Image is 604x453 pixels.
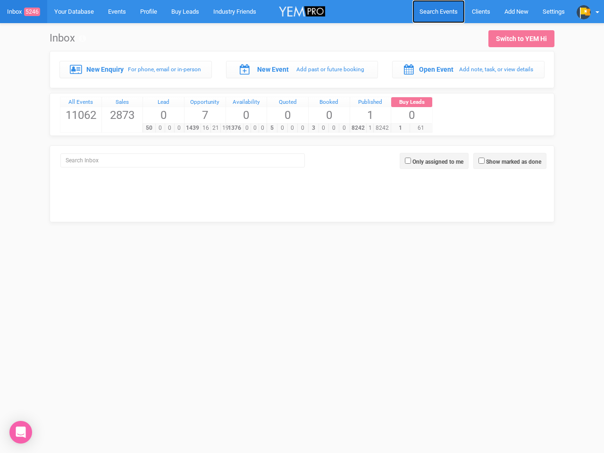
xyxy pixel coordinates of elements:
span: 8242 [350,124,367,133]
a: Sales [102,97,143,108]
span: 3 [308,124,319,133]
span: 0 [391,107,432,123]
span: 5246 [24,8,40,16]
span: 19 [220,124,231,133]
a: Switch to YEM Hi [488,30,554,47]
span: 11062 [60,107,101,123]
span: 61 [410,124,432,133]
a: Booked [309,97,350,108]
span: 0 [259,124,267,133]
span: Add New [504,8,528,15]
a: Quoted [267,97,308,108]
span: 0 [287,124,298,133]
div: Open Intercom Messenger [9,421,32,444]
img: profile.png [577,5,591,19]
label: Only assigned to me [412,158,463,166]
span: 16 [201,124,211,133]
small: Add note, task, or view details [459,66,533,73]
span: 0 [165,124,175,133]
small: For phone, email or in-person [128,66,201,73]
label: Open Event [419,65,453,74]
span: 8242 [373,124,391,133]
span: 0 [143,107,184,123]
a: Buy Leads [391,97,432,108]
span: 0 [328,124,339,133]
h1: Inbox [50,33,86,44]
span: 50 [143,124,156,133]
small: Add past or future booking [296,66,364,73]
span: 2873 [102,107,143,123]
span: 5 [267,124,277,133]
span: 0 [267,107,308,123]
a: Open Event Add note, task, or view details [392,61,545,78]
a: Opportunity [185,97,226,108]
span: 0 [297,124,308,133]
a: New Event Add past or future booking [226,61,378,78]
span: 0 [226,107,267,123]
span: 0 [277,124,288,133]
a: New Enquiry For phone, email or in-person [59,61,212,78]
span: 21 [210,124,221,133]
span: 0 [174,124,184,133]
div: Switch to YEM Hi [496,34,547,43]
span: Clients [472,8,490,15]
span: 1376 [226,124,243,133]
a: All Events [60,97,101,108]
label: New Event [257,65,289,74]
span: 0 [319,124,329,133]
span: 1 [391,124,410,133]
span: 0 [309,107,350,123]
a: Lead [143,97,184,108]
label: New Enquiry [86,65,124,74]
span: 0 [339,124,350,133]
a: Published [350,97,391,108]
input: Search Inbox [60,153,305,168]
label: Show marked as done [486,158,541,166]
span: 0 [243,124,251,133]
a: Availability [226,97,267,108]
span: 0 [155,124,165,133]
span: Search Events [419,8,458,15]
span: 1 [366,124,374,133]
span: 0 [251,124,259,133]
span: 1 [350,107,391,123]
span: 7 [185,107,226,123]
span: 1439 [184,124,201,133]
